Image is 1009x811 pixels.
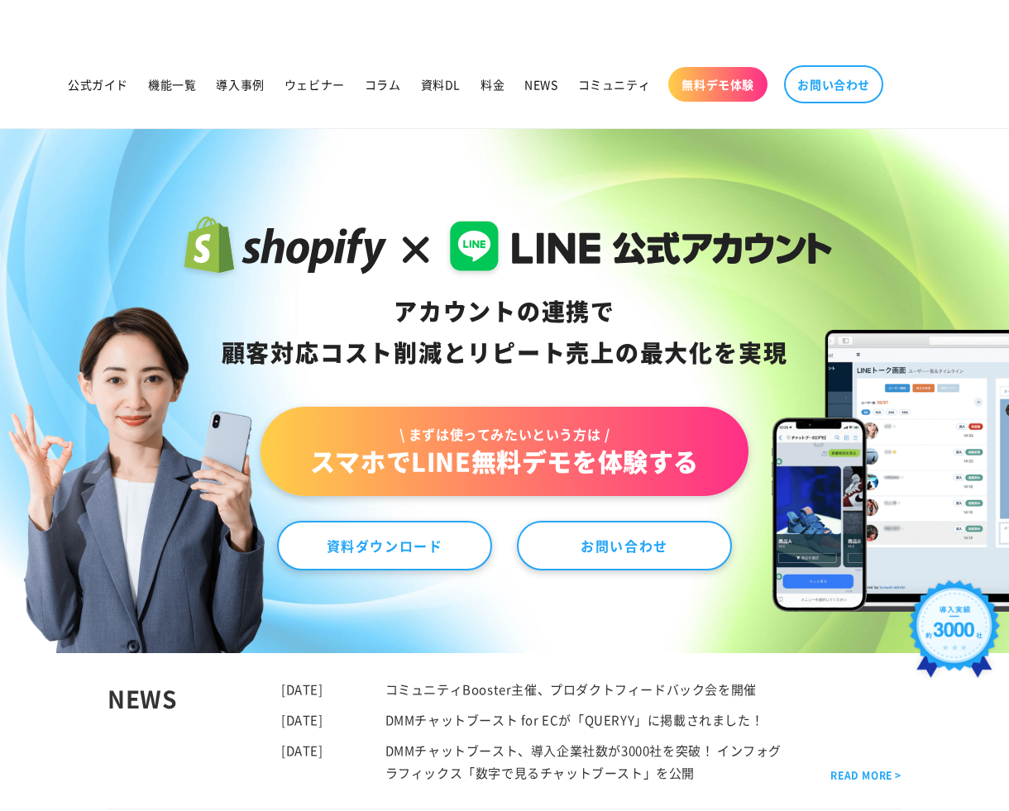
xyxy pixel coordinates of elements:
[365,77,401,92] span: コラム
[904,575,1005,690] img: 導入実績約3000社
[385,680,757,698] a: コミュニティBooster主催、プロダクトフィードバック会を開催
[481,77,504,92] span: 料金
[216,77,264,92] span: 導入事例
[797,77,870,92] span: お問い合わせ
[261,407,748,496] a: \ まずは使ってみたいという方は /スマホでLINE無料デモを体験する
[421,77,461,92] span: 資料DL
[784,65,883,103] a: お問い合わせ
[68,77,128,92] span: 公式ガイド
[830,766,901,785] a: READ MORE >
[578,77,651,92] span: コミュニティ
[385,742,782,781] a: DMMチャットブースト、導入企業社数が3000社を突破！ インフォグラフィックス「数字で見るチャットブースト」を公開
[285,77,345,92] span: ウェビナー
[281,711,323,728] time: [DATE]
[568,67,661,102] a: コミュニティ
[58,67,138,102] a: 公式ガイド
[310,425,699,443] span: \ まずは使ってみたいという方は /
[514,67,567,102] a: NEWS
[206,67,274,102] a: 導入事例
[281,742,323,759] time: [DATE]
[355,67,411,102] a: コラム
[517,521,732,570] a: お問い合わせ
[277,521,492,570] a: 資料ダウンロード
[471,67,514,102] a: 料金
[524,77,557,92] span: NEWS
[281,680,323,698] time: [DATE]
[275,67,355,102] a: ウェビナー
[668,67,768,102] a: 無料デモ体験
[148,77,196,92] span: 機能一覧
[108,678,281,784] div: NEWS
[385,711,764,728] a: DMMチャットブースト for ECが「QUERYY」に掲載されました！
[177,291,833,374] div: アカウントの連携で 顧客対応コスト削減と リピート売上の 最大化を実現
[681,77,754,92] span: 無料デモ体験
[138,67,206,102] a: 機能一覧
[411,67,471,102] a: 資料DL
